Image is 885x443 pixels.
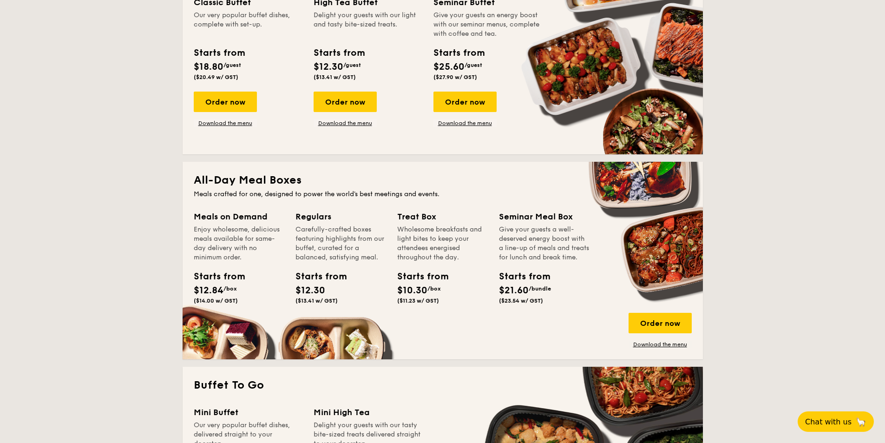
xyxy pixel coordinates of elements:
[314,46,364,60] div: Starts from
[629,313,692,333] div: Order now
[194,298,238,304] span: ($14.00 w/ GST)
[194,173,692,188] h2: All-Day Meal Boxes
[194,74,238,80] span: ($20.49 w/ GST)
[314,11,422,39] div: Delight your guests with our light and tasty bite-sized treats.
[295,298,338,304] span: ($13.41 w/ GST)
[798,411,874,432] button: Chat with us🦙
[397,285,427,296] span: $10.30
[314,92,377,112] div: Order now
[194,119,257,127] a: Download the menu
[433,61,465,73] span: $25.60
[194,210,284,223] div: Meals on Demand
[194,46,244,60] div: Starts from
[499,270,541,284] div: Starts from
[194,225,284,262] div: Enjoy wholesome, delicious meals available for same-day delivery with no minimum order.
[194,190,692,199] div: Meals crafted for one, designed to power the world's best meetings and events.
[433,46,484,60] div: Starts from
[499,298,543,304] span: ($23.54 w/ GST)
[629,341,692,348] a: Download the menu
[499,285,529,296] span: $21.60
[194,61,223,73] span: $18.80
[194,270,236,284] div: Starts from
[397,298,439,304] span: ($11.23 w/ GST)
[855,417,866,427] span: 🦙
[343,62,361,68] span: /guest
[295,225,386,262] div: Carefully-crafted boxes featuring highlights from our buffet, curated for a balanced, satisfying ...
[194,378,692,393] h2: Buffet To Go
[397,225,488,262] div: Wholesome breakfasts and light bites to keep your attendees energised throughout the day.
[314,74,356,80] span: ($13.41 w/ GST)
[433,74,477,80] span: ($27.90 w/ GST)
[194,406,302,419] div: Mini Buffet
[805,417,852,426] span: Chat with us
[397,210,488,223] div: Treat Box
[465,62,482,68] span: /guest
[223,62,241,68] span: /guest
[433,119,497,127] a: Download the menu
[433,11,542,39] div: Give your guests an energy boost with our seminar menus, complete with coffee and tea.
[314,61,343,73] span: $12.30
[427,285,441,292] span: /box
[194,92,257,112] div: Order now
[295,270,337,284] div: Starts from
[314,119,377,127] a: Download the menu
[295,210,386,223] div: Regulars
[194,11,302,39] div: Our very popular buffet dishes, complete with set-up.
[397,270,439,284] div: Starts from
[223,285,237,292] span: /box
[529,285,551,292] span: /bundle
[314,406,422,419] div: Mini High Tea
[499,225,590,262] div: Give your guests a well-deserved energy boost with a line-up of meals and treats for lunch and br...
[499,210,590,223] div: Seminar Meal Box
[194,285,223,296] span: $12.84
[295,285,325,296] span: $12.30
[433,92,497,112] div: Order now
